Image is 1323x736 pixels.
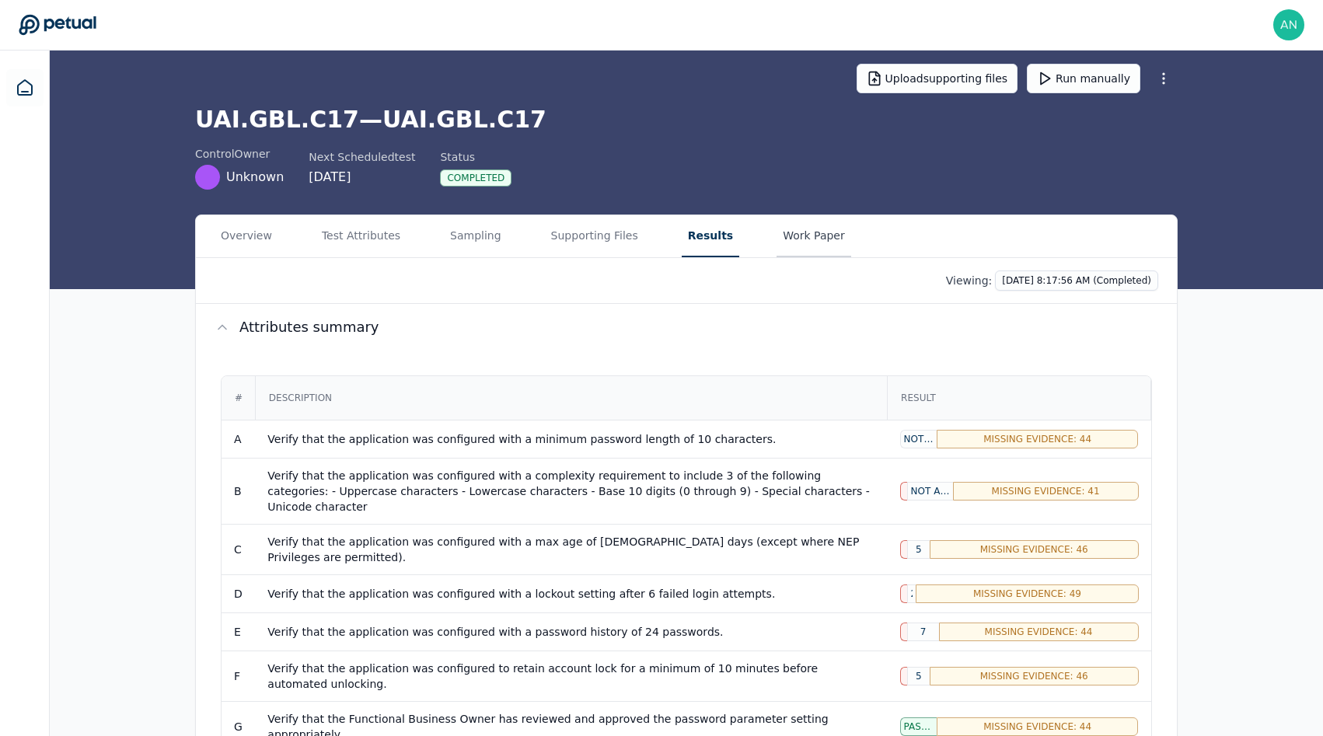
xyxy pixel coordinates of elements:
td: E [222,612,255,651]
span: Missing Evidence: 49 [973,588,1081,600]
div: # [222,377,255,419]
div: Verify that the application was configured with a complexity requirement to include 3 of the foll... [267,468,874,515]
div: Verify that the application was configured with a max age of [DEMOGRAPHIC_DATA] days (except wher... [267,534,874,565]
span: Missing Evidence: 46 [980,543,1088,556]
div: [DATE] [309,168,415,187]
div: Verify that the application was configured with a lockout setting after 6 failed login attempts. [267,586,874,602]
a: Go to Dashboard [19,14,96,36]
div: Description [257,377,886,419]
div: Verify that the application was configured to retain account lock for a minimum of 10 minutes bef... [267,661,874,692]
span: Missing Evidence: 41 [992,485,1100,497]
span: Not Applicable: 8 [904,433,934,445]
span: Missing Evidence: 44 [985,626,1093,638]
div: control Owner [195,146,284,162]
div: Verify that the application was configured with a password history of 24 passwords. [267,624,874,640]
td: F [222,651,255,701]
button: Uploadsupporting files [857,64,1018,93]
td: C [222,524,255,574]
button: Results [682,215,739,257]
div: Status [440,149,511,165]
div: Completed [440,169,511,187]
button: [DATE] 8:17:56 AM (Completed) [995,270,1158,291]
button: Overview [215,215,278,257]
img: andrew+amd@petual.ai [1273,9,1304,40]
span: 2 [911,588,913,600]
span: Missing Evidence: 44 [983,433,1091,445]
p: Viewing: [946,273,993,288]
td: D [222,574,255,612]
div: Verify that the application was configured with a minimum password length of 10 characters. [267,431,874,447]
td: A [222,420,255,458]
button: Work Paper [777,215,851,257]
span: 5 [916,670,922,682]
span: Unknown [226,168,284,187]
button: More Options [1150,65,1178,92]
td: B [222,458,255,524]
a: Dashboard [6,69,44,106]
button: Run manually [1027,64,1140,93]
div: Result [888,377,1150,419]
span: Not Applicable: 10 [911,485,950,497]
h1: UAI.GBL.C17 — UAI.GBL.C17 [195,106,1178,134]
button: Sampling [444,215,508,257]
span: 7 [920,626,927,638]
span: Pass: 8 [904,720,934,733]
span: Missing Evidence: 44 [983,720,1091,733]
button: Supporting Files [545,215,644,257]
span: 5 [916,543,922,556]
div: Next Scheduled test [309,149,415,165]
button: Test Attributes [316,215,407,257]
button: Attributes summary [196,304,1177,351]
span: Missing Evidence: 46 [980,670,1088,682]
span: Attributes summary [239,316,379,338]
